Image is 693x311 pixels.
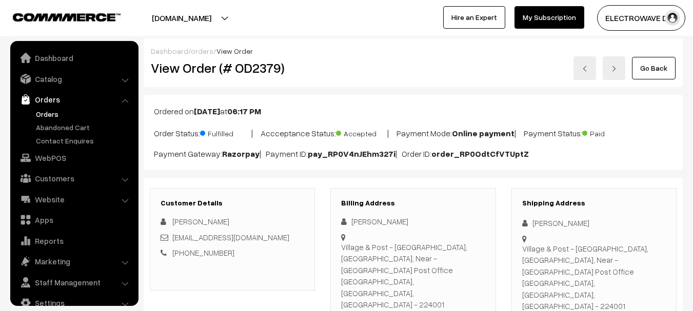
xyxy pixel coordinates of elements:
[151,46,676,56] div: / /
[13,90,135,109] a: Orders
[443,6,505,29] a: Hire an Expert
[13,211,135,229] a: Apps
[13,70,135,88] a: Catalog
[431,149,529,159] b: order_RP0OdtCfVTUptZ
[13,169,135,188] a: Customers
[227,106,261,116] b: 06:17 PM
[154,105,672,117] p: Ordered on at
[172,248,234,257] a: [PHONE_NUMBER]
[582,66,588,72] img: left-arrow.png
[341,241,485,310] div: Village & Post - [GEOGRAPHIC_DATA], [GEOGRAPHIC_DATA], Near - [GEOGRAPHIC_DATA] Post Office [GEOG...
[13,252,135,271] a: Marketing
[172,233,289,242] a: [EMAIL_ADDRESS][DOMAIN_NAME]
[13,232,135,250] a: Reports
[13,10,103,23] a: COMMMERCE
[522,217,666,229] div: [PERSON_NAME]
[154,148,672,160] p: Payment Gateway: | Payment ID: | Order ID:
[452,128,514,138] b: Online payment
[116,5,247,31] button: [DOMAIN_NAME]
[341,199,485,208] h3: Billing Address
[308,149,395,159] b: pay_RP0V4nJEhm327i
[597,5,685,31] button: ELECTROWAVE DE…
[151,47,188,55] a: Dashboard
[33,135,135,146] a: Contact Enquires
[514,6,584,29] a: My Subscription
[172,217,229,226] span: [PERSON_NAME]
[194,106,220,116] b: [DATE]
[13,49,135,67] a: Dashboard
[582,126,633,139] span: Paid
[151,60,315,76] h2: View Order (# OD2379)
[336,126,387,139] span: Accepted
[632,57,676,79] a: Go Back
[33,109,135,119] a: Orders
[33,122,135,133] a: Abandoned Cart
[191,47,213,55] a: orders
[665,10,680,26] img: user
[13,149,135,167] a: WebPOS
[13,190,135,209] a: Website
[222,149,260,159] b: Razorpay
[341,216,485,227] div: [PERSON_NAME]
[13,13,121,21] img: COMMMERCE
[154,126,672,139] p: Order Status: | Accceptance Status: | Payment Mode: | Payment Status:
[200,126,251,139] span: Fulfilled
[13,273,135,292] a: Staff Management
[216,47,253,55] span: View Order
[522,199,666,208] h3: Shipping Address
[161,199,304,208] h3: Customer Details
[611,66,617,72] img: right-arrow.png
